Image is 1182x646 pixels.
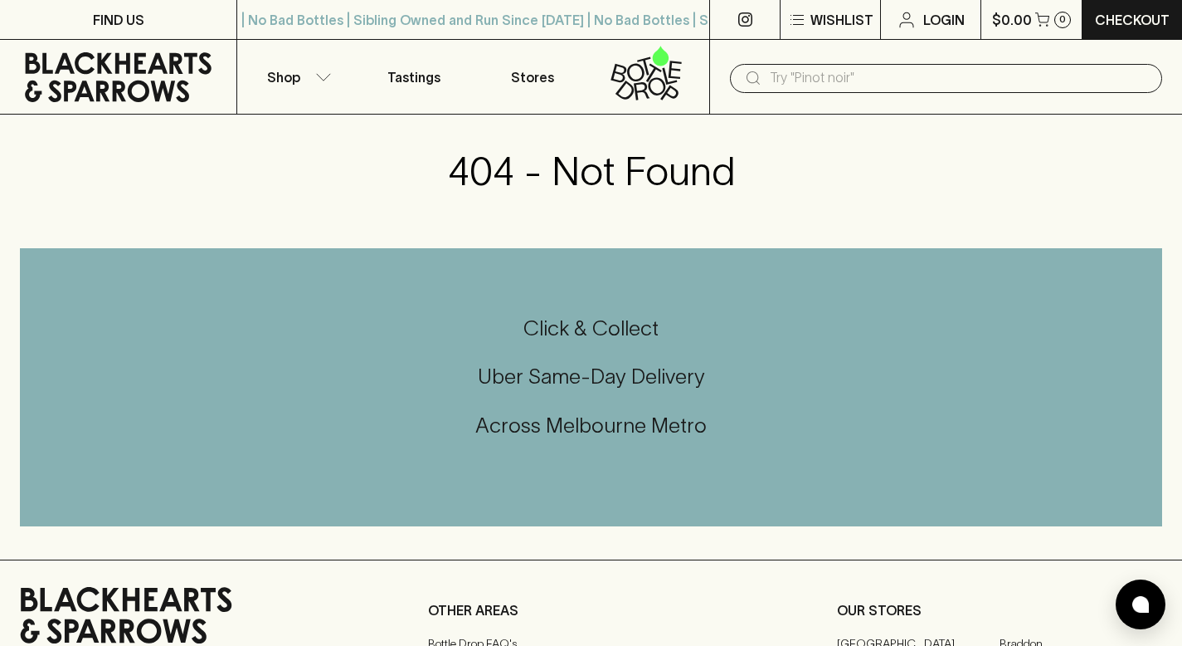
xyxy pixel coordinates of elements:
img: bubble-icon [1132,596,1149,613]
p: Wishlist [810,10,873,30]
input: Try "Pinot noir" [770,65,1149,91]
h5: Uber Same-Day Delivery [20,363,1162,390]
p: 0 [1059,15,1066,24]
p: FIND US [93,10,144,30]
p: Stores [511,67,554,87]
p: Login [923,10,965,30]
a: Tastings [355,40,473,114]
p: Shop [267,67,300,87]
h5: Click & Collect [20,315,1162,342]
button: Shop [237,40,355,114]
p: $0.00 [992,10,1032,30]
h3: 404 - Not Found [448,148,735,194]
h5: Across Melbourne Metro [20,412,1162,439]
div: Call to action block [20,248,1162,526]
p: Tastings [387,67,440,87]
p: Checkout [1095,10,1170,30]
a: Stores [474,40,591,114]
p: OTHER AREAS [428,600,753,620]
p: OUR STORES [837,600,1162,620]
